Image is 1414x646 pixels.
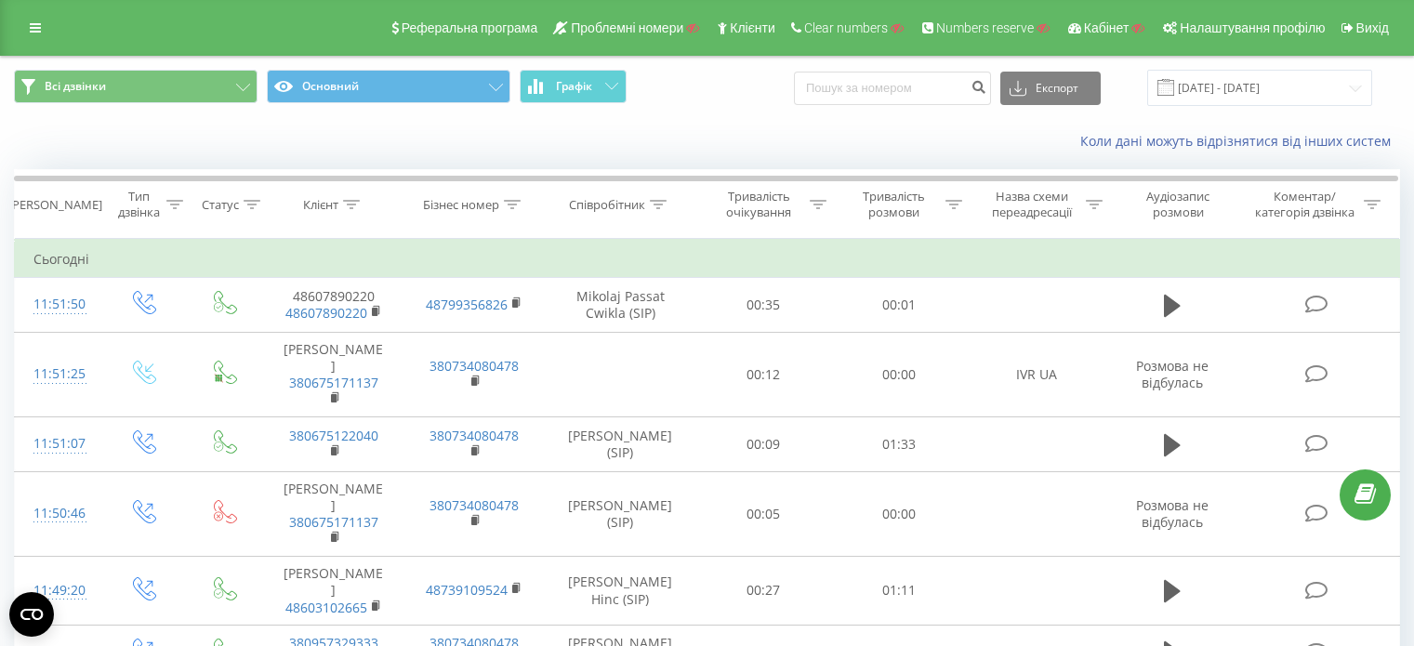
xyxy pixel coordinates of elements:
button: Основний [267,70,510,103]
span: Реферальна програма [402,20,538,35]
div: Тип дзвінка [117,189,161,220]
span: Всі дзвінки [45,79,106,94]
div: 11:50:46 [33,495,83,532]
span: Вихід [1356,20,1389,35]
input: Пошук за номером [794,72,991,105]
div: 11:51:07 [33,426,83,462]
td: [PERSON_NAME] Hinc (SIP) [545,557,696,626]
span: Clear numbers [804,20,888,35]
span: Проблемні номери [571,20,683,35]
div: Статус [202,197,239,213]
td: 48607890220 [263,278,403,332]
td: 00:05 [696,471,831,557]
td: [PERSON_NAME] [263,557,403,626]
td: IVR UA [966,332,1106,417]
div: Назва схеми переадресації [984,189,1081,220]
td: 00:27 [696,557,831,626]
div: Аудіозапис розмови [1124,189,1233,220]
div: [PERSON_NAME] [8,197,102,213]
td: [PERSON_NAME] [263,471,403,557]
a: 48739109524 [426,581,508,599]
span: Кабінет [1084,20,1130,35]
div: Тривалість розмови [848,189,941,220]
div: Співробітник [569,197,645,213]
div: Клієнт [303,197,338,213]
span: Розмова не відбулась [1136,357,1209,391]
div: 11:49:20 [33,573,83,609]
td: Mikolaj Passat Cwikla (SIP) [545,278,696,332]
td: 00:01 [831,278,966,332]
button: Всі дзвінки [14,70,258,103]
span: Клієнти [730,20,775,35]
a: 380734080478 [429,357,519,375]
td: 01:33 [831,417,966,471]
div: Бізнес номер [423,197,499,213]
span: Графік [556,80,592,93]
td: 00:09 [696,417,831,471]
a: 48799356826 [426,296,508,313]
div: 11:51:25 [33,356,83,392]
td: 01:11 [831,557,966,626]
a: 380734080478 [429,496,519,514]
td: [PERSON_NAME] [263,332,403,417]
button: Open CMP widget [9,592,54,637]
div: Коментар/категорія дзвінка [1250,189,1359,220]
span: Налаштування профілю [1180,20,1325,35]
a: Коли дані можуть відрізнятися вiд інших систем [1080,132,1400,150]
a: 380675171137 [289,513,378,531]
td: [PERSON_NAME] (SIP) [545,471,696,557]
a: 380734080478 [429,427,519,444]
span: Розмова не відбулась [1136,496,1209,531]
a: 380675171137 [289,374,378,391]
span: Numbers reserve [936,20,1034,35]
div: Тривалість очікування [713,189,806,220]
td: 00:00 [831,332,966,417]
a: 48607890220 [285,304,367,322]
div: 11:51:50 [33,286,83,323]
a: 48603102665 [285,599,367,616]
td: 00:35 [696,278,831,332]
button: Експорт [1000,72,1101,105]
a: 380675122040 [289,427,378,444]
td: 00:12 [696,332,831,417]
td: 00:00 [831,471,966,557]
td: [PERSON_NAME] (SIP) [545,417,696,471]
button: Графік [520,70,627,103]
td: Сьогодні [15,241,1400,278]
